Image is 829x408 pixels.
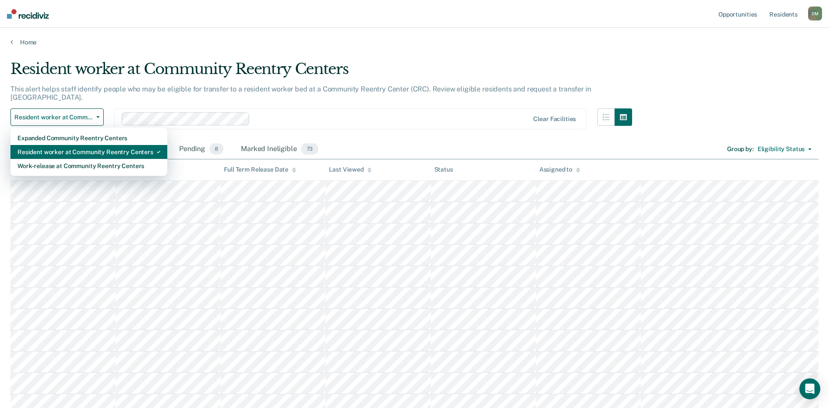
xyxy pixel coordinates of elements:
[808,7,822,20] div: D M
[17,131,160,145] div: Expanded Community Reentry Centers
[10,108,104,126] button: Resident worker at Community Reentry Centers
[17,145,160,159] div: Resident worker at Community Reentry Centers
[754,142,815,156] button: Eligibility Status
[434,166,453,173] div: Status
[224,166,296,173] div: Full Term Release Date
[539,166,580,173] div: Assigned to
[177,140,225,159] div: Pending8
[301,143,318,155] span: 73
[17,159,160,173] div: Work-release at Community Reentry Centers
[10,38,819,46] a: Home
[758,145,805,153] div: Eligibility Status
[210,143,223,155] span: 8
[727,145,754,153] div: Group by :
[329,166,371,173] div: Last Viewed
[808,7,822,20] button: DM
[239,140,320,159] div: Marked Ineligible73
[799,378,820,399] div: Open Intercom Messenger
[14,114,93,121] span: Resident worker at Community Reentry Centers
[10,60,632,85] div: Resident worker at Community Reentry Centers
[10,85,591,101] p: This alert helps staff identify people who may be eligible for transfer to a resident worker bed ...
[7,9,49,19] img: Recidiviz
[533,115,576,123] div: Clear facilities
